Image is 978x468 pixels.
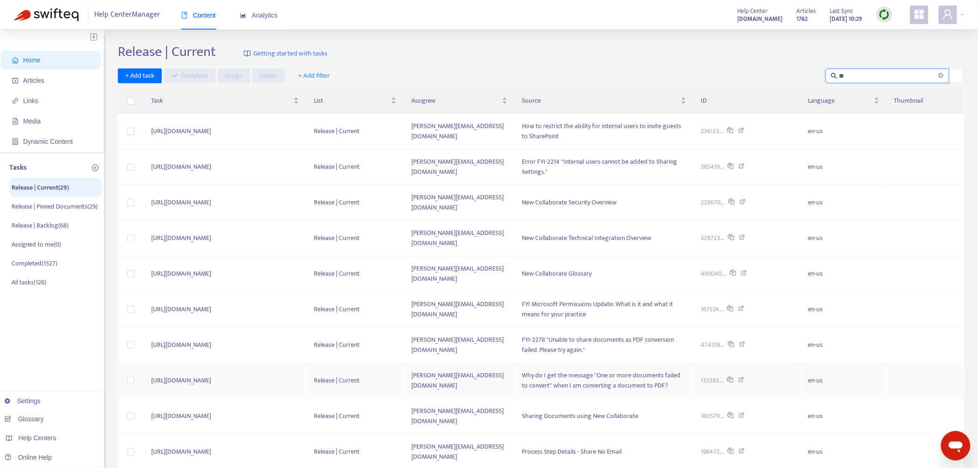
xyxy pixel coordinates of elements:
[801,221,886,256] td: en-us
[404,292,514,327] td: [PERSON_NAME][EMAIL_ADDRESS][DOMAIN_NAME]
[12,138,18,145] span: container
[522,446,622,457] span: Process Step Details - Share No Email
[306,256,404,292] td: Release | Current
[144,114,306,149] td: [URL][DOMAIN_NAME]
[515,88,694,114] th: Source
[701,197,725,208] span: 228670...
[404,221,514,256] td: [PERSON_NAME][EMAIL_ADDRESS][DOMAIN_NAME]
[306,292,404,327] td: Release | Current
[738,6,768,16] span: Help Center
[701,340,725,350] span: 474518...
[830,6,854,16] span: Last Sync
[5,415,43,423] a: Glossary
[181,12,216,19] span: Content
[299,70,330,81] span: + Add filter
[12,221,68,230] p: Release | Backlog ( 68 )
[701,162,724,172] span: 365419...
[738,13,783,24] a: [DOMAIN_NAME]
[404,88,514,114] th: Assignee
[522,268,592,279] span: New Collaborate Glossary
[938,73,944,78] span: close-circle
[125,71,154,81] span: + Add task
[801,327,886,363] td: en-us
[522,96,679,106] span: Source
[92,165,98,171] span: plus-circle
[411,96,500,106] span: Assignee
[12,202,98,211] p: Release | Pinned Documents ( 29 )
[522,411,639,421] span: Sharing Documents using New Collaborate
[164,68,215,83] button: Complete
[801,88,886,114] th: Language
[701,447,724,457] span: 198472...
[942,9,954,20] span: user
[118,68,162,83] button: + Add task
[738,14,783,24] strong: [DOMAIN_NAME]
[23,56,40,64] span: Home
[404,399,514,434] td: [PERSON_NAME][EMAIL_ADDRESS][DOMAIN_NAME]
[306,88,404,114] th: List
[181,12,188,18] span: book
[23,97,38,105] span: Links
[240,12,246,18] span: area-chart
[5,397,41,405] a: Settings
[701,269,727,279] span: 493040...
[801,399,886,434] td: en-us
[306,221,404,256] td: Release | Current
[306,399,404,434] td: Release | Current
[151,96,292,106] span: Task
[404,256,514,292] td: [PERSON_NAME][EMAIL_ADDRESS][DOMAIN_NAME]
[831,73,837,79] span: search
[404,327,514,363] td: [PERSON_NAME][EMAIL_ADDRESS][DOMAIN_NAME]
[404,149,514,185] td: [PERSON_NAME][EMAIL_ADDRESS][DOMAIN_NAME]
[522,299,673,320] span: FYI Microsoft Permissions Update: What is it and what it means for your practice
[306,149,404,185] td: Release | Current
[404,114,514,149] td: [PERSON_NAME][EMAIL_ADDRESS][DOMAIN_NAME]
[306,114,404,149] td: Release | Current
[12,259,57,268] p: Completed ( 1527 )
[941,431,971,461] iframe: Button to launch messaging window
[801,185,886,221] td: en-us
[306,185,404,221] td: Release | Current
[404,185,514,221] td: [PERSON_NAME][EMAIL_ADDRESS][DOMAIN_NAME]
[801,149,886,185] td: en-us
[701,233,725,243] span: 329723...
[801,114,886,149] td: en-us
[5,454,52,461] a: Online Help
[144,363,306,399] td: [URL][DOMAIN_NAME]
[240,12,278,19] span: Analytics
[12,118,18,124] span: file-image
[12,277,46,287] p: All tasks ( 126 )
[12,77,18,84] span: account-book
[914,9,925,20] span: appstore
[306,363,404,399] td: Release | Current
[522,156,678,177] span: Error FYI-2214 "Internal users cannot be added to Sharing Settings."
[118,43,216,60] h2: Release | Current
[522,334,674,355] span: FYI-2278 "Unable to share documents as PDF conversion failed. Please try again."
[12,183,69,192] p: Release | Current ( 29 )
[144,292,306,327] td: [URL][DOMAIN_NAME]
[694,88,801,114] th: ID
[244,43,327,64] a: Getting started with tasks
[12,57,18,63] span: home
[252,68,285,83] button: Delete
[18,434,56,442] span: Help Centers
[522,121,682,142] span: How to restrict the ability for internal users to invite guests to SharePoint
[9,162,27,173] p: Tasks
[23,138,73,145] span: Dynamic Content
[801,363,886,399] td: en-us
[314,96,389,106] span: List
[12,98,18,104] span: link
[144,221,306,256] td: [URL][DOMAIN_NAME]
[701,126,724,136] span: 236123...
[14,8,79,21] img: Swifteq
[522,197,617,208] span: New Collaborate Security Overview
[801,256,886,292] td: en-us
[404,363,514,399] td: [PERSON_NAME][EMAIL_ADDRESS][DOMAIN_NAME]
[701,304,724,314] span: 167524...
[879,9,890,20] img: sync.dc5367851b00ba804db3.png
[23,77,44,84] span: Articles
[144,149,306,185] td: [URL][DOMAIN_NAME]
[808,96,872,106] span: Language
[23,117,41,125] span: Media
[522,233,652,243] span: New Collaborate Technical Integration Overview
